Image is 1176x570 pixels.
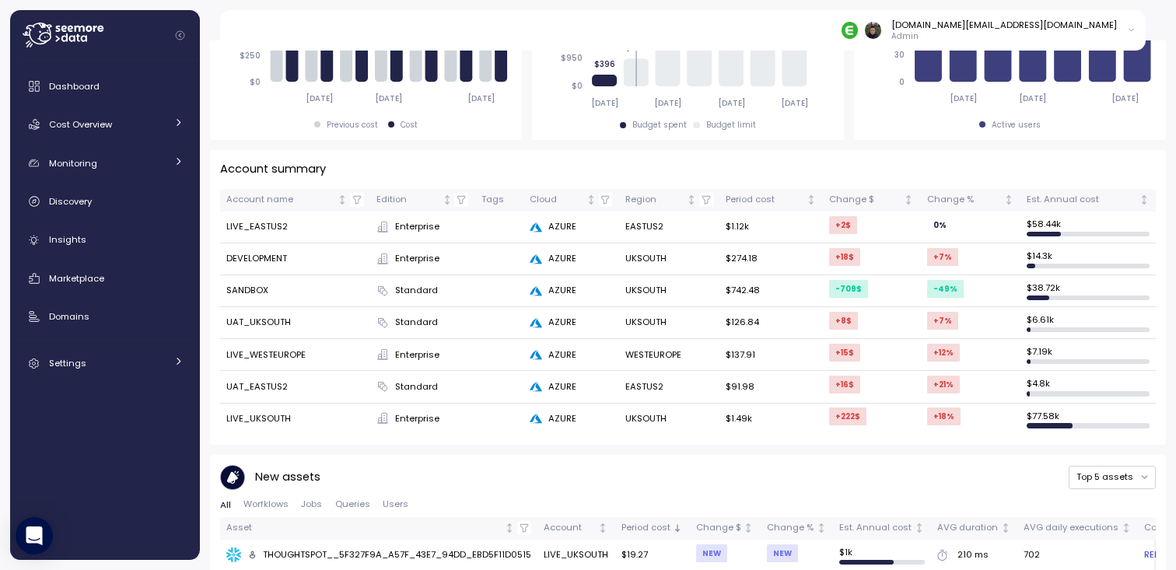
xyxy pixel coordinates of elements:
tspan: [DATE] [306,93,333,103]
div: Period cost [621,521,670,535]
div: Not sorted [1003,194,1014,205]
div: +7 % [927,312,958,330]
td: $ 38.72k [1020,275,1156,307]
tspan: [DATE] [718,98,745,108]
a: Monitoring [16,148,194,179]
span: Standard [395,380,438,394]
tspan: [DATE] [1020,93,1047,103]
tspan: $950 [561,53,583,63]
img: 8a667c340b96c72f6b400081a025948b [865,22,881,38]
div: Region [625,193,684,207]
div: +8 $ [829,312,858,330]
th: Est. Annual costNot sorted [833,517,931,540]
p: Account summary [220,160,326,178]
div: Not sorted [337,194,348,205]
tspan: 30 [894,50,905,60]
div: Budget limit [706,120,756,131]
div: THOUGHTSPOT__5F327F9A_A57F_43E7_94DD_EBD5F11D0515 [248,548,532,562]
th: Change %Not sorted [920,189,1020,212]
tspan: $0 [250,77,261,87]
th: Change $Not sorted [823,189,921,212]
div: Asset [226,521,502,535]
span: Enterprise [395,220,439,234]
td: UKSOUTH [619,243,719,275]
tspan: [DATE] [376,93,403,103]
div: AVG daily executions [1024,521,1118,535]
a: Insights [16,225,194,256]
div: AZURE [530,252,612,266]
td: $126.84 [719,307,823,339]
div: Not sorted [914,523,925,533]
span: Standard [395,284,438,298]
div: Not sorted [816,523,827,533]
td: UKSOUTH [619,275,719,307]
img: 689adfd76a9d17b9213495f1.PNG [842,22,858,38]
td: $1.49k [719,404,823,435]
div: Not sorted [686,194,697,205]
div: Budget spent [632,120,687,131]
div: AZURE [530,348,612,362]
a: Settings [16,348,194,379]
th: AssetNot sorted [220,517,537,540]
td: $ 4.8k [1020,371,1156,403]
button: Top 5 assets [1069,466,1156,488]
tspan: $250 [240,51,261,61]
td: LIVE_WESTEUROPE [220,339,370,371]
th: Period costNot sorted [719,189,823,212]
div: 0 % [927,216,953,234]
span: Insights [49,233,86,246]
div: AZURE [530,316,612,330]
td: $ 58.44k [1020,212,1156,243]
th: Est. Annual costNot sorted [1020,189,1156,212]
span: Standard [395,316,438,330]
td: EASTUS2 [619,212,719,243]
span: Domains [49,310,89,323]
div: Not sorted [442,194,453,205]
th: CloudNot sorted [523,189,619,212]
div: Not sorted [1121,523,1132,533]
tspan: [DATE] [654,98,681,108]
td: $91.98 [719,371,823,403]
div: +7 % [927,248,958,266]
div: NEW [696,544,727,562]
td: $ 77.58k [1020,404,1156,435]
td: LIVE_EASTUS2 [220,212,370,243]
div: +16 $ [829,376,860,393]
a: Dashboard [16,71,194,102]
div: Cost [401,120,418,131]
div: +15 $ [829,344,860,362]
tspan: $0 [572,81,583,91]
div: Cloud [530,193,583,207]
div: Edition [376,193,439,207]
a: Cost Overview [16,109,194,140]
button: Collapse navigation [170,30,190,41]
div: Not sorted [903,194,914,205]
td: $ 7.19k [1020,339,1156,371]
td: UKSOUTH [619,307,719,339]
div: Not sorted [1000,523,1011,533]
td: $137.91 [719,339,823,371]
td: DEVELOPMENT [220,243,370,275]
span: Enterprise [395,252,439,266]
div: NEW [767,544,798,562]
span: Users [383,500,408,509]
div: +12 % [927,344,960,362]
div: +222 $ [829,407,866,425]
th: EditionNot sorted [370,189,475,212]
td: WESTEUROPE [619,339,719,371]
span: Jobs [301,500,322,509]
tspan: [DATE] [1111,93,1139,103]
td: LIVE_UKSOUTH [220,404,370,435]
div: Period cost [726,193,803,207]
div: Not sorted [504,523,515,533]
div: Est. Annual cost [839,521,912,535]
th: Account nameNot sorted [220,189,370,212]
tspan: [DATE] [467,93,495,103]
tspan: $396 [593,59,614,69]
span: All [220,501,231,509]
div: [DOMAIN_NAME][EMAIL_ADDRESS][DOMAIN_NAME] [891,19,1117,31]
div: Change $ [696,521,741,535]
div: Not sorted [1139,194,1150,205]
div: -709 $ [829,280,868,298]
div: Active users [992,120,1041,131]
